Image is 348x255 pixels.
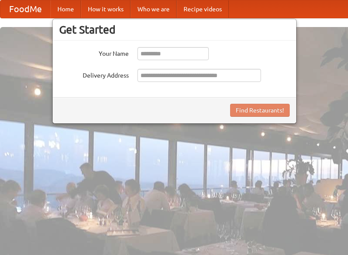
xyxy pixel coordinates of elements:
a: How it works [81,0,130,18]
label: Your Name [59,47,129,58]
a: Who we are [130,0,177,18]
button: Find Restaurants! [230,104,290,117]
a: Home [50,0,81,18]
h3: Get Started [59,23,290,36]
label: Delivery Address [59,69,129,80]
a: FoodMe [0,0,50,18]
a: Recipe videos [177,0,229,18]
